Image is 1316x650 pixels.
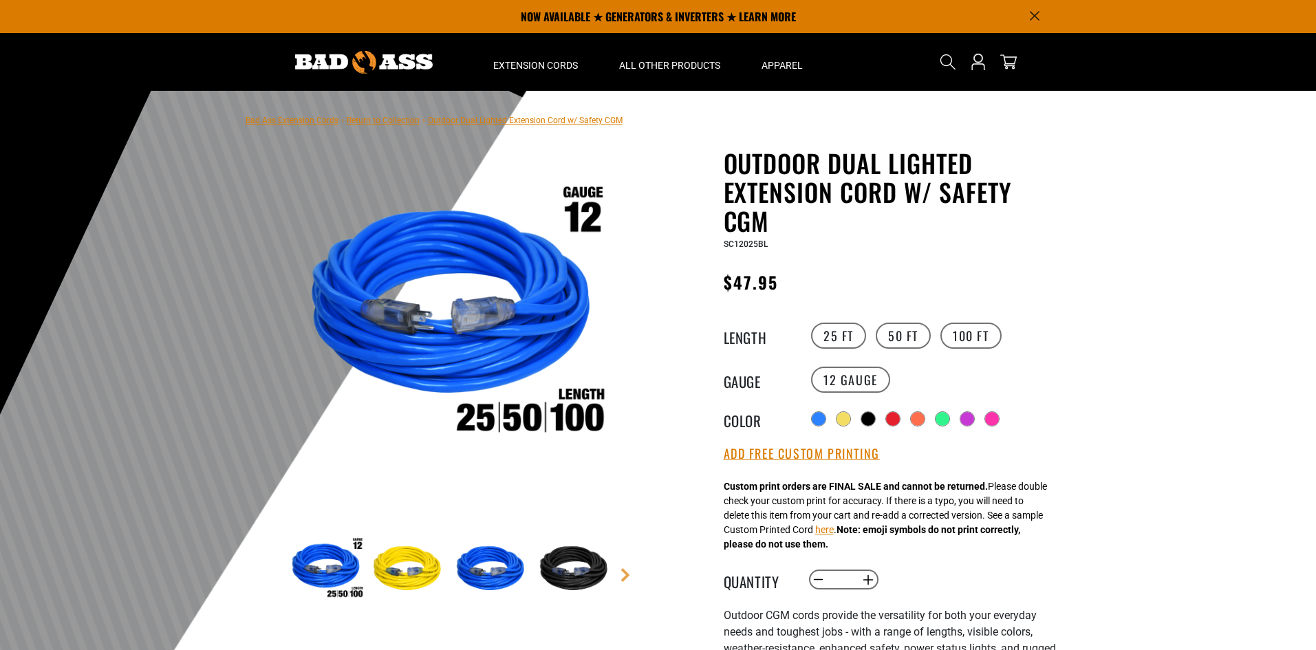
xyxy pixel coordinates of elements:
[422,116,425,125] span: ›
[811,323,866,349] label: 25 FT
[369,530,449,609] img: Yellow
[724,446,880,462] button: Add Free Custom Printing
[598,33,741,91] summary: All Other Products
[940,323,1002,349] label: 100 FT
[618,568,632,582] a: Next
[724,371,792,389] legend: Gauge
[341,116,344,125] span: ›
[295,51,433,74] img: Bad Ass Extension Cords
[762,59,803,72] span: Apparel
[937,51,959,73] summary: Search
[724,524,1020,550] strong: Note: emoji symbols do not print correctly, please do not use them.
[347,116,420,125] a: Return to Collection
[724,479,1047,552] div: Please double check your custom print for accuracy. If there is a typo, you will need to delete t...
[536,530,616,609] img: Black
[724,149,1061,235] h1: Outdoor Dual Lighted Extension Cord w/ Safety CGM
[246,116,338,125] a: Bad Ass Extension Cords
[811,367,890,393] label: 12 Gauge
[428,116,623,125] span: Outdoor Dual Lighted Extension Cord w/ Safety CGM
[473,33,598,91] summary: Extension Cords
[724,270,778,294] span: $47.95
[619,59,720,72] span: All Other Products
[246,111,623,128] nav: breadcrumbs
[453,530,532,609] img: Blue
[815,523,834,537] button: here
[724,327,792,345] legend: Length
[724,571,792,589] label: Quantity
[876,323,931,349] label: 50 FT
[724,239,768,249] span: SC12025BL
[741,33,823,91] summary: Apparel
[724,410,792,428] legend: Color
[493,59,578,72] span: Extension Cords
[724,481,988,492] strong: Custom print orders are FINAL SALE and cannot be returned.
